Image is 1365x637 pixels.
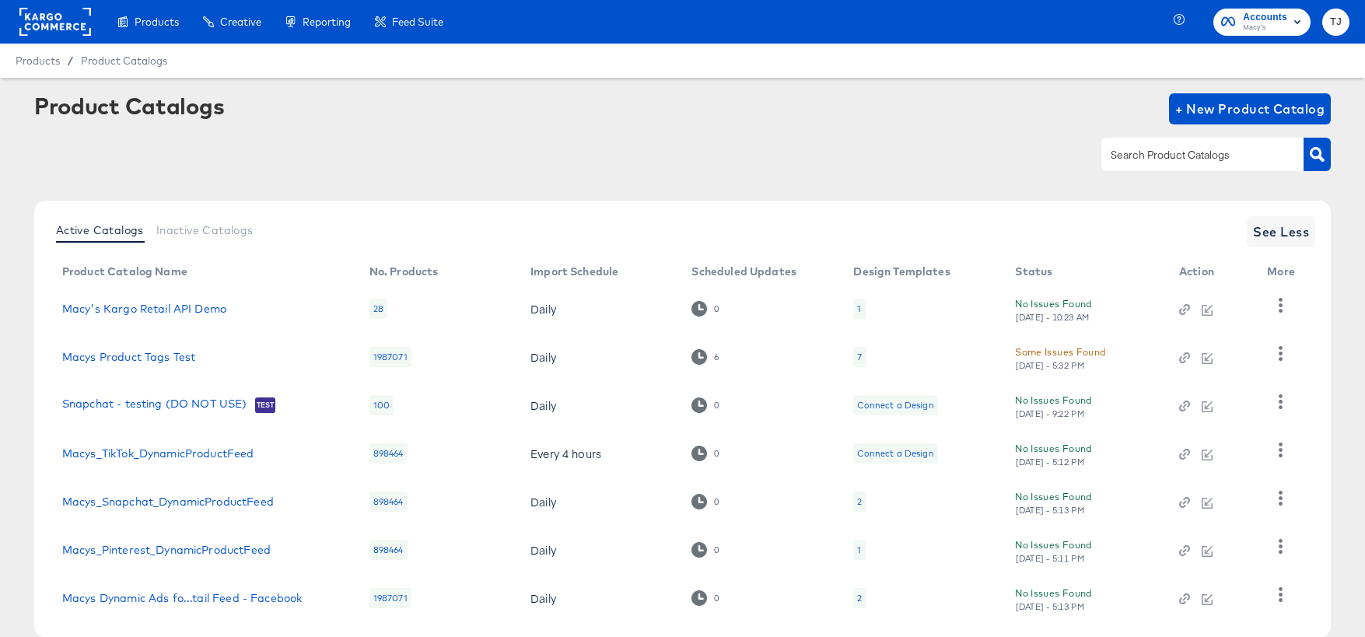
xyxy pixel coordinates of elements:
[857,544,861,556] div: 1
[1108,146,1273,164] input: Search Product Catalogs
[1247,216,1315,247] button: See Less
[1253,221,1309,243] span: See Less
[691,494,719,509] div: 0
[691,349,719,364] div: 6
[713,400,719,411] div: 0
[1015,344,1105,371] button: Some Issues Found[DATE] - 5:32 PM
[691,446,719,460] div: 0
[1328,13,1343,31] span: TJ
[62,544,271,556] a: Macys_Pinterest_DynamicProductFeed
[369,443,408,464] div: 898464
[1015,344,1105,360] div: Some Issues Found
[691,265,796,278] div: Scheduled Updates
[713,303,719,314] div: 0
[1255,260,1314,285] th: More
[518,574,679,622] td: Daily
[518,381,679,429] td: Daily
[518,526,679,574] td: Daily
[853,443,937,464] div: Connect a Design
[369,395,394,415] div: 100
[853,299,865,319] div: 1
[691,397,719,412] div: 0
[1322,9,1349,36] button: TJ
[1243,22,1287,34] span: Macy's
[369,540,408,560] div: 898464
[713,352,719,362] div: 6
[56,224,144,236] span: Active Catalogs
[62,351,195,363] a: Macys Product Tags Test
[853,492,866,512] div: 2
[1169,93,1332,124] button: + New Product Catalog
[369,588,411,608] div: 1987071
[1015,360,1085,371] div: [DATE] - 5:32 PM
[857,592,862,604] div: 2
[713,544,719,555] div: 0
[62,303,226,315] a: Macy's Kargo Retail API Demo
[518,285,679,333] td: Daily
[1213,9,1311,36] button: AccountsMacy's
[1003,260,1167,285] th: Status
[220,16,261,28] span: Creative
[713,496,719,507] div: 0
[34,93,224,118] div: Product Catalogs
[853,588,866,608] div: 2
[713,448,719,459] div: 0
[62,447,254,460] a: Macys_TikTok_DynamicProductFeed
[853,347,866,367] div: 7
[530,265,618,278] div: Import Schedule
[16,54,60,67] span: Products
[857,303,861,315] div: 1
[853,395,937,415] div: Connect a Design
[1175,98,1325,120] span: + New Product Catalog
[691,542,719,557] div: 0
[156,224,254,236] span: Inactive Catalogs
[369,347,411,367] div: 1987071
[392,16,443,28] span: Feed Suite
[518,478,679,526] td: Daily
[691,590,719,605] div: 0
[303,16,351,28] span: Reporting
[1167,260,1255,285] th: Action
[62,495,274,508] a: Macys_Snapchat_DynamicProductFeed
[1243,9,1287,26] span: Accounts
[857,447,933,460] div: Connect a Design
[853,265,950,278] div: Design Templates
[81,54,167,67] a: Product Catalogs
[60,54,81,67] span: /
[713,593,719,604] div: 0
[857,399,933,411] div: Connect a Design
[62,265,187,278] div: Product Catalog Name
[62,397,247,413] a: Snapchat - testing (DO NOT USE)
[369,265,439,278] div: No. Products
[135,16,179,28] span: Products
[691,301,719,316] div: 0
[518,429,679,478] td: Every 4 hours
[518,333,679,381] td: Daily
[857,351,862,363] div: 7
[62,592,302,604] a: Macys Dynamic Ads fo...tail Feed - Facebook
[255,399,276,411] span: Test
[857,495,862,508] div: 2
[369,299,387,319] div: 28
[369,492,408,512] div: 898464
[853,540,865,560] div: 1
